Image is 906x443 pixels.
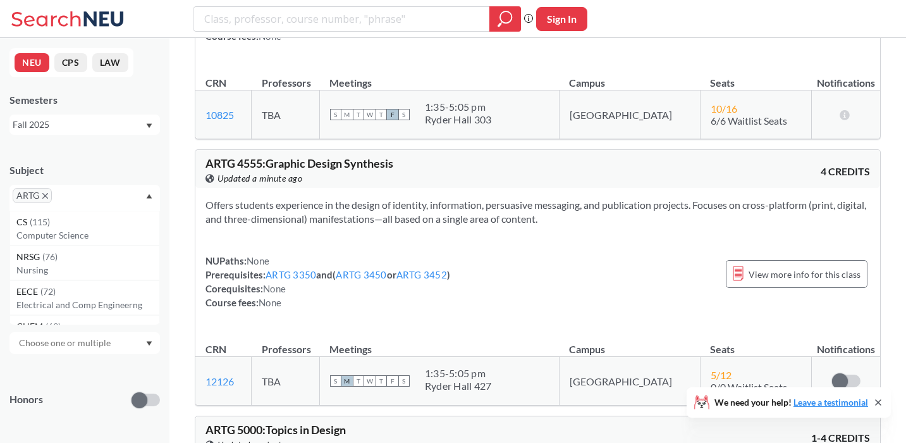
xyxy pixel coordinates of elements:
div: 1:35 - 5:05 pm [425,367,492,380]
th: Campus [559,63,700,90]
span: ARTGX to remove pill [13,188,52,203]
a: ARTG 3452 [396,269,447,280]
span: F [387,375,398,387]
span: ARTG 5000 : Topics in Design [205,423,346,437]
svg: Dropdown arrow [146,123,152,128]
div: magnifying glass [489,6,521,32]
input: Class, professor, course number, "phrase" [203,8,481,30]
span: 0/0 Waitlist Seats [711,381,787,393]
th: Seats [700,63,811,90]
button: Sign In [536,7,587,31]
a: 12126 [205,375,234,387]
span: NRSG [16,250,42,264]
div: 1:35 - 5:05 pm [425,101,492,113]
span: W [364,375,376,387]
div: Dropdown arrow [9,332,160,354]
svg: magnifying glass [498,10,513,28]
div: Ryder Hall 427 [425,380,492,392]
span: T [353,109,364,120]
td: TBA [252,90,320,139]
span: 4 CREDITS [821,165,870,178]
span: S [330,109,341,120]
div: Ryder Hall 303 [425,113,492,126]
p: Computer Science [16,229,159,242]
th: Notifications [812,63,880,90]
span: M [341,109,353,120]
span: ( 72 ) [40,286,56,297]
th: Meetings [319,330,559,357]
span: T [353,375,364,387]
span: 5 / 12 [711,369,732,381]
span: CS [16,215,30,229]
td: TBA [252,357,320,406]
span: ( 69 ) [46,321,61,332]
svg: Dropdown arrow [146,194,152,199]
div: Fall 2025 [13,118,145,132]
svg: Dropdown arrow [146,341,152,346]
div: NUPaths: Prerequisites: and ( or ) Corequisites: Course fees: [205,254,450,309]
span: View more info for this class [749,266,860,282]
svg: X to remove pill [42,193,48,199]
span: 6/6 Waitlist Seats [711,115,787,127]
span: None [247,255,269,266]
div: ARTGX to remove pillDropdown arrowCS(115)Computer ScienceNRSG(76)NursingEECE(72)Electrical and Co... [9,185,160,211]
th: Campus [559,330,700,357]
span: T [376,109,387,120]
a: Leave a testimonial [793,397,868,408]
div: CRN [205,342,226,356]
span: W [364,109,376,120]
p: Nursing [16,264,159,277]
span: F [387,109,398,120]
p: Honors [9,392,43,407]
a: ARTG 3450 [336,269,386,280]
span: EECE [16,285,40,299]
a: ARTG 3350 [266,269,316,280]
td: [GEOGRAPHIC_DATA] [559,357,700,406]
td: [GEOGRAPHIC_DATA] [559,90,700,139]
span: T [376,375,387,387]
span: None [259,297,281,308]
button: LAW [92,53,128,72]
span: S [398,109,410,120]
span: None [263,283,286,294]
th: Seats [700,330,811,357]
input: Choose one or multiple [13,335,119,351]
span: ARTG 4555 : Graphic Design Synthesis [205,156,393,170]
th: Professors [252,63,320,90]
th: Professors [252,330,320,357]
span: ( 115 ) [30,216,50,227]
button: NEU [15,53,49,72]
button: CPS [54,53,87,72]
section: Offers students experience in the design of identity, information, persuasive messaging, and publ... [205,198,870,226]
span: S [330,375,341,387]
span: CHEM [16,320,46,334]
span: Updated a minute ago [217,172,302,185]
span: M [341,375,353,387]
a: 10825 [205,109,234,121]
div: CRN [205,76,226,90]
span: We need your help! [714,398,868,407]
th: Notifications [812,330,880,357]
span: S [398,375,410,387]
span: 10 / 16 [711,103,737,115]
div: Fall 2025Dropdown arrow [9,115,160,135]
div: Subject [9,163,160,177]
p: Electrical and Comp Engineerng [16,299,159,311]
span: ( 76 ) [42,251,58,262]
div: Semesters [9,93,160,107]
th: Meetings [319,63,559,90]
